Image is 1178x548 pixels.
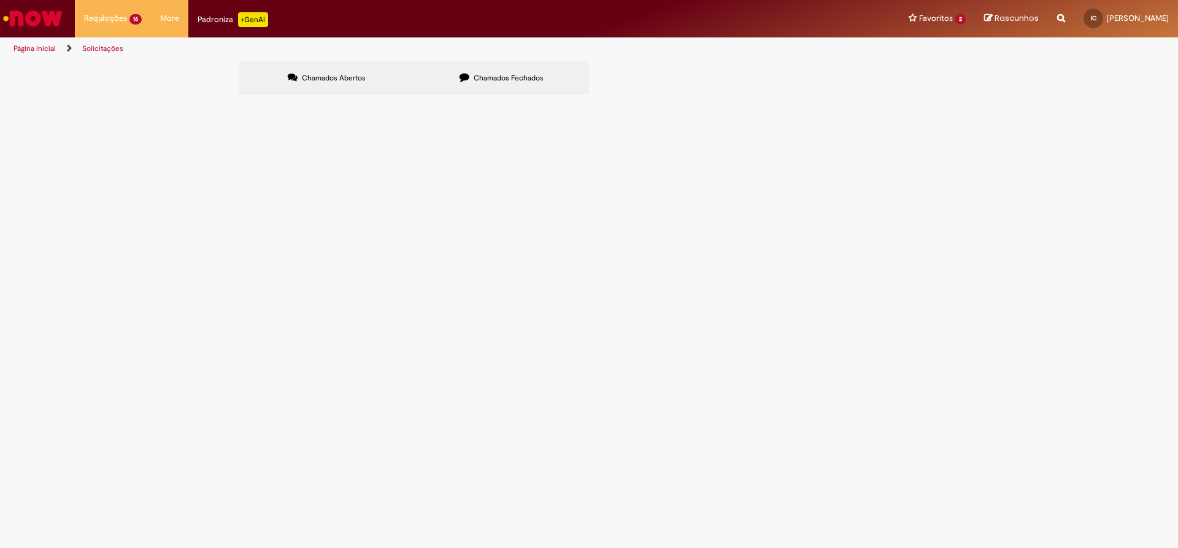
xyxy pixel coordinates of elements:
[1091,14,1096,22] span: IC
[82,44,123,53] a: Solicitações
[919,12,953,25] span: Favoritos
[129,14,142,25] span: 16
[995,12,1039,24] span: Rascunhos
[160,12,179,25] span: More
[84,12,127,25] span: Requisições
[238,12,268,27] p: +GenAi
[1107,13,1169,23] span: [PERSON_NAME]
[13,44,56,53] a: Página inicial
[302,73,366,83] span: Chamados Abertos
[198,12,268,27] div: Padroniza
[9,37,776,60] ul: Trilhas de página
[1,6,64,31] img: ServiceNow
[955,14,966,25] span: 2
[474,73,544,83] span: Chamados Fechados
[984,13,1039,25] a: Rascunhos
